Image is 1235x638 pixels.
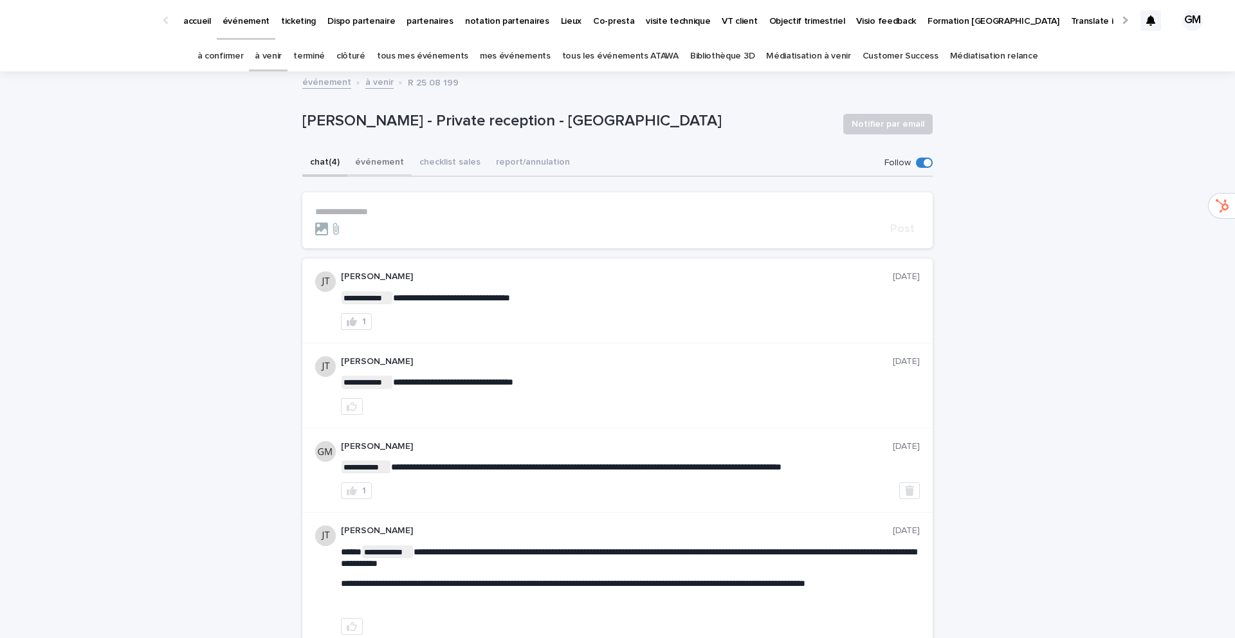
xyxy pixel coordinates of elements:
[562,41,679,71] a: tous les événements ATAWA
[950,41,1038,71] a: Médiatisation relance
[341,271,893,282] p: [PERSON_NAME]
[341,356,893,367] p: [PERSON_NAME]
[893,356,920,367] p: [DATE]
[884,158,911,169] p: Follow
[488,150,578,177] button: report/annulation
[341,441,893,452] p: [PERSON_NAME]
[293,41,325,71] a: terminé
[197,41,244,71] a: à confirmer
[480,41,551,71] a: mes événements
[362,317,366,326] div: 1
[766,41,851,71] a: Médiatisation à venir
[893,441,920,452] p: [DATE]
[863,41,938,71] a: Customer Success
[852,118,924,131] span: Notifier par email
[341,313,372,330] button: 1
[362,486,366,495] div: 1
[899,482,920,499] button: Delete post
[890,223,915,235] span: Post
[893,525,920,536] p: [DATE]
[341,482,372,499] button: 1
[341,618,363,635] button: like this post
[377,41,468,71] a: tous mes événements
[302,150,347,177] button: chat (4)
[1182,10,1203,31] div: GM
[302,112,833,131] p: [PERSON_NAME] - Private reception - [GEOGRAPHIC_DATA]
[347,150,412,177] button: événement
[843,114,933,134] button: Notifier par email
[412,150,488,177] button: checklist sales
[408,75,459,89] p: R 25 08 199
[341,398,363,415] button: like this post
[26,8,151,33] img: Ls34BcGeRexTGTNfXpUC
[365,74,394,89] a: à venir
[302,74,351,89] a: événement
[341,525,893,536] p: [PERSON_NAME]
[336,41,365,71] a: clôturé
[893,271,920,282] p: [DATE]
[255,41,282,71] a: à venir
[690,41,755,71] a: Bibliothèque 3D
[885,223,920,235] button: Post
